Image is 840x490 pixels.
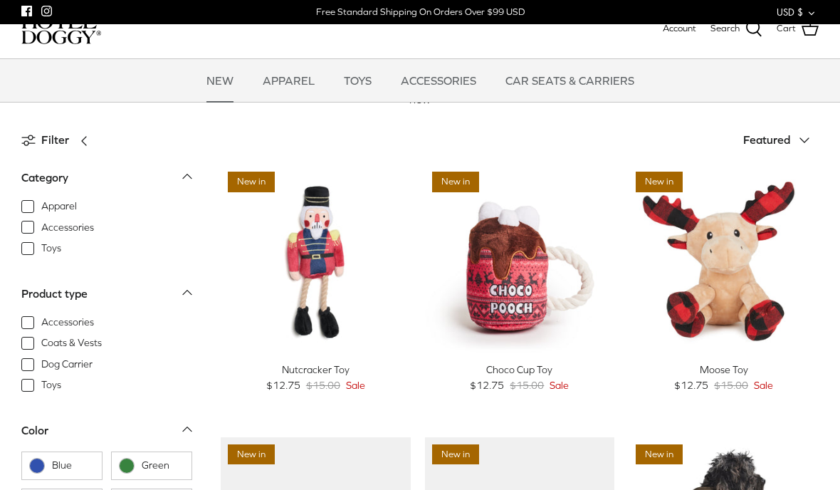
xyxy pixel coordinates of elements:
a: Cart [777,20,819,38]
a: Choco Cup Toy [425,165,615,355]
a: Color [21,419,192,452]
span: Featured [743,133,790,146]
a: Search [710,20,762,38]
span: New in [228,444,275,465]
span: Filter [41,131,69,150]
span: New in [432,172,479,192]
span: New in [636,444,683,465]
span: $15.00 [714,377,748,393]
span: Blue [52,459,95,473]
span: Dog Carrier [41,358,93,372]
a: Account [663,21,696,36]
a: Product type [21,283,192,315]
span: $12.75 [470,377,504,393]
a: Filter [21,123,98,157]
a: CAR SEATS & CARRIERS [493,59,647,102]
span: Apparel [41,199,77,214]
a: Free Standard Shipping On Orders Over $99 USD [316,1,525,23]
span: Green [142,459,184,473]
div: Category [21,169,68,187]
span: Sale [754,377,773,393]
span: Accessories [41,221,94,235]
span: Coats & Vests [41,336,102,350]
a: Nutcracker Toy [221,165,411,355]
span: $12.75 [266,377,300,393]
div: Free Standard Shipping On Orders Over $99 USD [316,6,525,19]
a: Category [21,167,192,199]
div: Choco Cup Toy [425,362,615,377]
a: Instagram [41,6,52,16]
div: Color [21,422,48,440]
span: $15.00 [306,377,340,393]
div: Product type [21,285,88,303]
div: Nutcracker Toy [221,362,411,377]
span: $15.00 [510,377,544,393]
span: Sale [550,377,569,393]
div: Moose Toy [629,362,819,377]
a: Moose Toy $12.75 $15.00 Sale [629,362,819,394]
span: New in [432,444,479,465]
a: Moose Toy [629,165,819,355]
a: Facebook [21,6,32,16]
a: Choco Cup Toy $12.75 $15.00 Sale [425,362,615,394]
span: Accessories [41,316,94,330]
span: Search [710,21,740,36]
span: $12.75 [674,377,708,393]
span: Cart [777,21,796,36]
span: Sale [346,377,365,393]
span: New in [636,172,683,192]
a: APPAREL [250,59,327,102]
a: ACCESSORIES [388,59,489,102]
a: NEW [194,59,246,102]
span: Account [663,23,696,33]
a: Nutcracker Toy $12.75 $15.00 Sale [221,362,411,394]
a: TOYS [331,59,384,102]
span: New in [228,172,275,192]
img: hoteldoggycom [21,14,101,44]
button: Featured [743,125,819,156]
span: Toys [41,378,61,392]
span: Toys [41,241,61,256]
